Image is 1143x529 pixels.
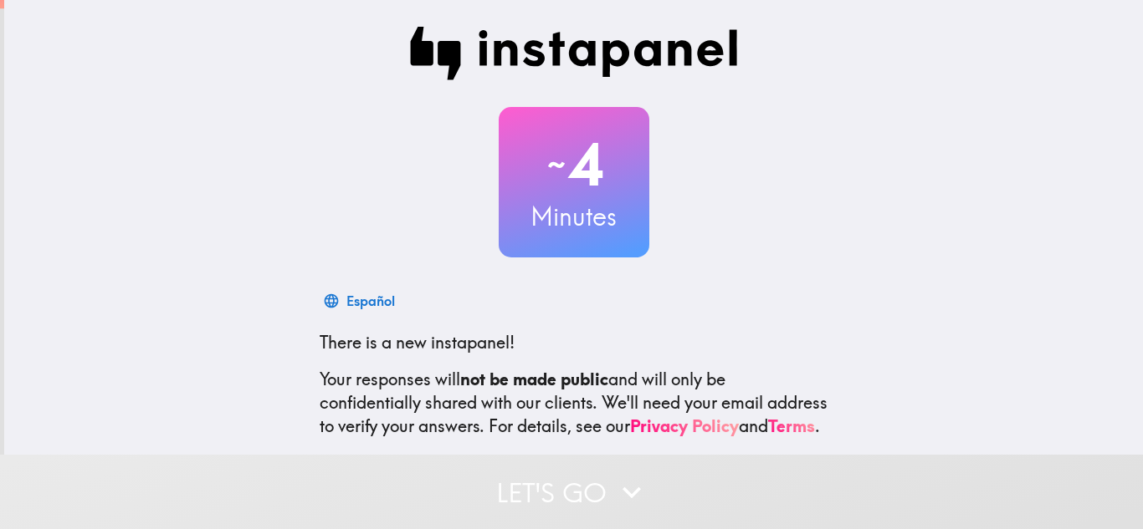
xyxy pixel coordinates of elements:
[410,27,738,80] img: Instapanel
[545,140,568,190] span: ~
[630,415,739,436] a: Privacy Policy
[768,415,815,436] a: Terms
[320,451,828,498] p: This invite is exclusively for you, please do not share it. Complete it soon because spots are li...
[320,332,515,353] span: There is a new instapanel!
[320,284,402,318] button: Español
[499,199,649,234] h3: Minutes
[499,130,649,199] h2: 4
[346,289,395,313] div: Español
[460,369,608,389] b: not be made public
[320,368,828,438] p: Your responses will and will only be confidentially shared with our clients. We'll need your emai...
